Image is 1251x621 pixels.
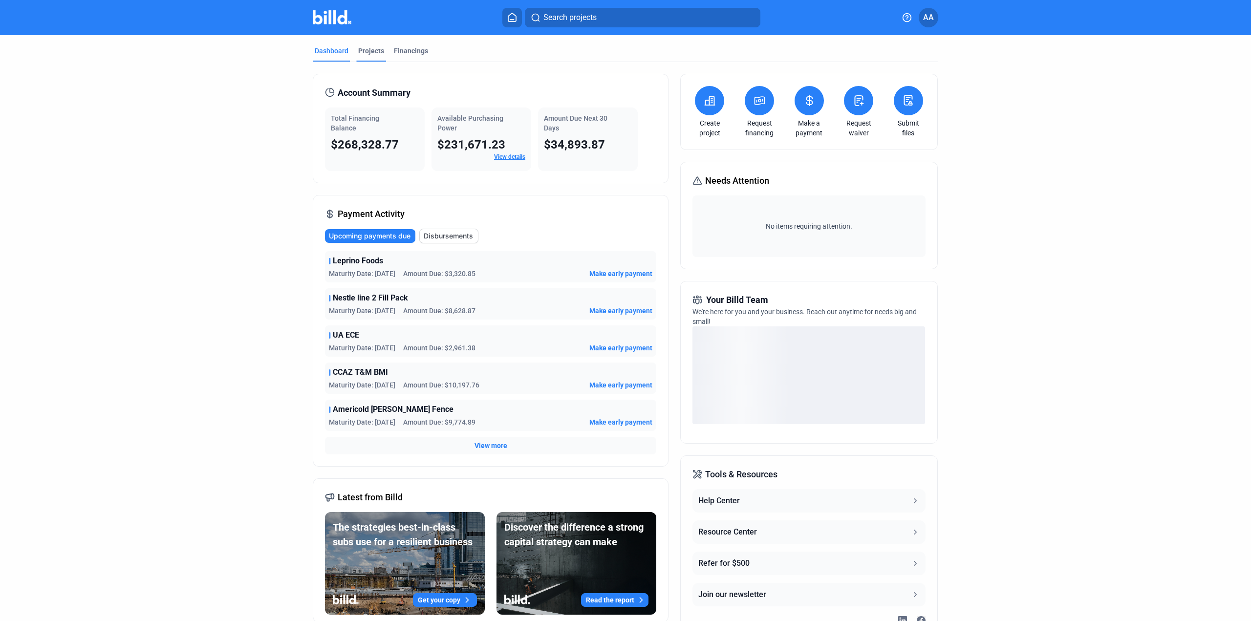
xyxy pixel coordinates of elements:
div: Join our newsletter [698,589,766,600]
span: Your Billd Team [706,293,768,307]
a: Make a payment [792,118,826,138]
span: Maturity Date: [DATE] [329,269,395,278]
button: Join our newsletter [692,583,925,606]
span: Payment Activity [338,207,405,221]
span: Amount Due: $10,197.76 [403,380,479,390]
div: Refer for $500 [698,557,750,569]
span: Search projects [543,12,597,23]
span: Amount Due: $9,774.89 [403,417,475,427]
div: Resource Center [698,526,757,538]
button: Get your copy [413,593,477,607]
button: Disbursements [419,229,478,243]
a: Create project [692,118,727,138]
span: Disbursements [424,231,473,241]
span: Tools & Resources [705,468,777,481]
span: Maturity Date: [DATE] [329,380,395,390]
button: AA [919,8,938,27]
span: Maturity Date: [DATE] [329,417,395,427]
span: No items requiring attention. [696,221,921,231]
span: Amount Due: $8,628.87 [403,306,475,316]
a: Request waiver [841,118,876,138]
button: Make early payment [589,343,652,353]
span: UA ECE [333,329,359,341]
div: Help Center [698,495,740,507]
button: Make early payment [589,306,652,316]
span: Leprino Foods [333,255,383,267]
span: $34,893.87 [544,138,605,151]
span: Maturity Date: [DATE] [329,306,395,316]
span: Available Purchasing Power [437,114,503,132]
div: Dashboard [315,46,348,56]
span: AA [923,12,934,23]
button: Resource Center [692,520,925,544]
span: CCAZ T&M BMI [333,366,388,378]
span: Nestle line 2 Fill Pack [333,292,408,304]
img: Billd Company Logo [313,10,351,24]
span: Latest from Billd [338,491,403,504]
button: Help Center [692,489,925,513]
span: Amount Due Next 30 Days [544,114,607,132]
button: Read the report [581,593,648,607]
a: View details [494,153,525,160]
button: Make early payment [589,380,652,390]
div: loading [692,326,925,424]
span: Amount Due: $3,320.85 [403,269,475,278]
span: Americold [PERSON_NAME] Fence [333,404,453,415]
span: Needs Attention [705,174,769,188]
a: Request financing [742,118,776,138]
button: Make early payment [589,269,652,278]
span: We're here for you and your business. Reach out anytime for needs big and small! [692,308,917,325]
button: Refer for $500 [692,552,925,575]
span: $231,671.23 [437,138,505,151]
span: $268,328.77 [331,138,399,151]
span: Amount Due: $2,961.38 [403,343,475,353]
div: Financings [394,46,428,56]
span: Account Summary [338,86,410,100]
a: Submit files [891,118,926,138]
span: Upcoming payments due [329,231,410,241]
button: Upcoming payments due [325,229,415,243]
button: Make early payment [589,417,652,427]
div: Projects [358,46,384,56]
span: Maturity Date: [DATE] [329,343,395,353]
div: Discover the difference a strong capital strategy can make [504,520,648,549]
button: View more [475,441,507,450]
div: The strategies best-in-class subs use for a resilient business [333,520,477,549]
span: Total Financing Balance [331,114,379,132]
button: Search projects [525,8,760,27]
